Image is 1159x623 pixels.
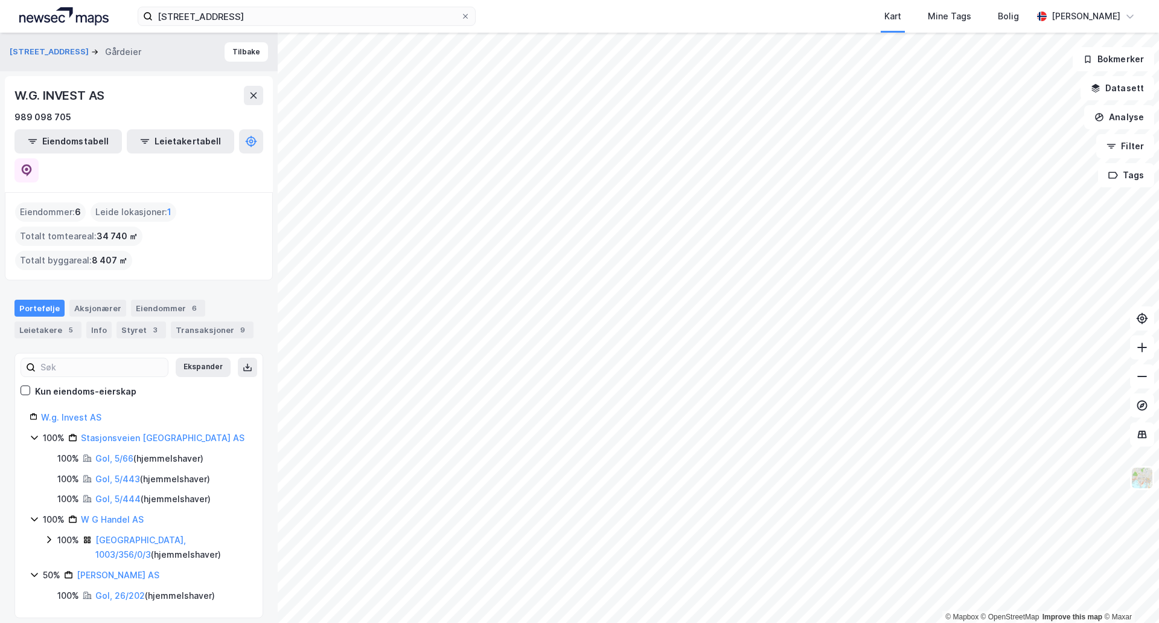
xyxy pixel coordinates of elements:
[1096,134,1154,158] button: Filter
[43,512,65,527] div: 100%
[14,86,107,105] div: W.G. INVEST AS
[153,7,461,25] input: Søk på adresse, matrikkel, gårdeiere, leietakere eller personer
[15,202,86,222] div: Eiendommer :
[95,533,248,562] div: ( hjemmelshaver )
[57,451,79,466] div: 100%
[1052,9,1120,24] div: [PERSON_NAME]
[10,46,91,58] button: [STREET_ADDRESS]
[43,568,60,583] div: 50%
[14,321,81,338] div: Leietakere
[171,321,254,338] div: Transaksjoner
[95,451,203,466] div: ( hjemmelshaver )
[188,302,200,314] div: 6
[81,514,144,525] a: W G Handel AS
[237,324,249,336] div: 9
[105,45,141,59] div: Gårdeier
[97,229,138,244] span: 34 740 ㎡
[69,300,126,317] div: Aksjonærer
[92,253,127,268] span: 8 407 ㎡
[19,7,109,25] img: logo.a4113a55bc3d86da70a041830d287a7e.svg
[884,9,901,24] div: Kart
[225,42,268,62] button: Tilbake
[57,472,79,486] div: 100%
[77,570,159,580] a: [PERSON_NAME] AS
[149,324,161,336] div: 3
[176,358,231,377] button: Ekspander
[95,472,210,486] div: ( hjemmelshaver )
[998,9,1019,24] div: Bolig
[86,321,112,338] div: Info
[65,324,77,336] div: 5
[57,492,79,506] div: 100%
[14,129,122,153] button: Eiendomstabell
[1081,76,1154,100] button: Datasett
[15,251,132,270] div: Totalt byggareal :
[91,202,176,222] div: Leide lokasjoner :
[1131,466,1154,489] img: Z
[1098,163,1154,187] button: Tags
[57,589,79,603] div: 100%
[41,412,101,422] a: W.g. Invest AS
[1042,613,1102,621] a: Improve this map
[36,358,168,376] input: Søk
[1099,565,1159,623] iframe: Chat Widget
[95,453,133,463] a: Gol, 5/66
[15,227,142,246] div: Totalt tomteareal :
[95,589,215,603] div: ( hjemmelshaver )
[35,384,136,399] div: Kun eiendoms-eierskap
[75,205,81,219] span: 6
[95,494,141,504] a: Gol, 5/444
[1084,105,1154,129] button: Analyse
[57,533,79,547] div: 100%
[95,535,186,560] a: [GEOGRAPHIC_DATA], 1003/356/0/3
[981,613,1039,621] a: OpenStreetMap
[14,300,65,317] div: Portefølje
[117,321,166,338] div: Styret
[14,110,71,124] div: 989 098 705
[95,590,145,601] a: Gol, 26/202
[945,613,979,621] a: Mapbox
[131,300,205,317] div: Eiendommer
[95,474,140,484] a: Gol, 5/443
[81,433,244,443] a: Stasjonsveien [GEOGRAPHIC_DATA] AS
[95,492,211,506] div: ( hjemmelshaver )
[167,205,171,219] span: 1
[1073,47,1154,71] button: Bokmerker
[43,431,65,445] div: 100%
[127,129,234,153] button: Leietakertabell
[928,9,971,24] div: Mine Tags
